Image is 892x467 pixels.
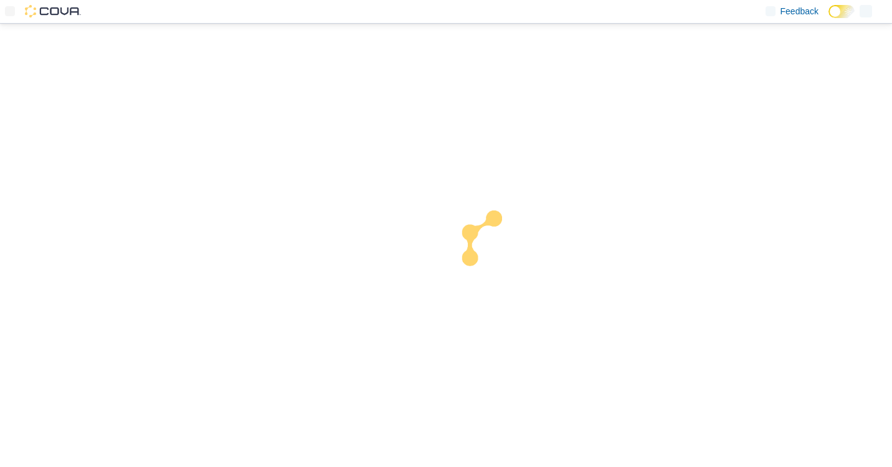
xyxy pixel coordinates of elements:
img: cova-loader [446,201,539,295]
span: Feedback [780,5,818,17]
input: Dark Mode [828,5,855,18]
span: Dark Mode [828,18,829,19]
img: Cova [25,5,81,17]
